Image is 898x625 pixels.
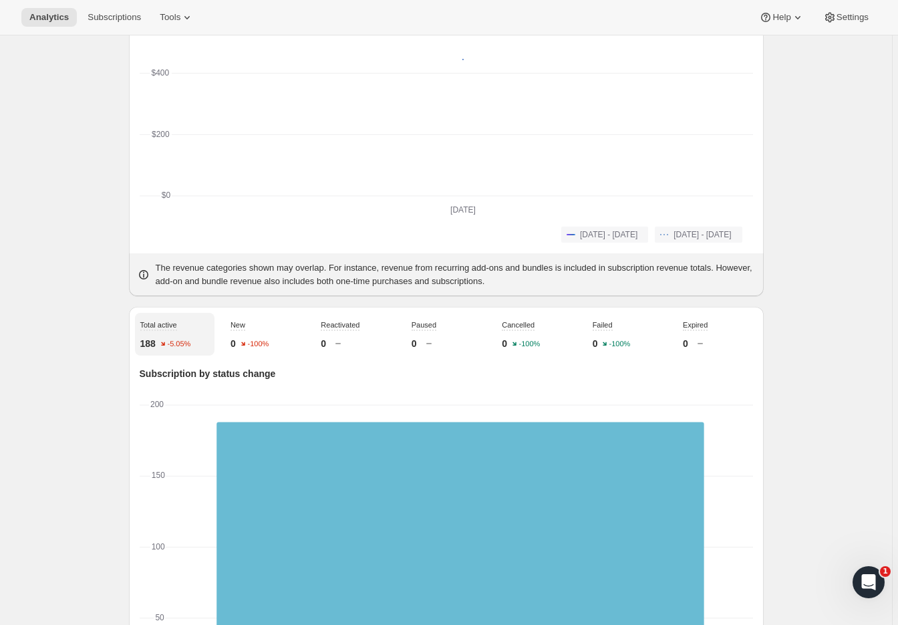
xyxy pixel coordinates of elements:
[412,321,436,329] span: Paused
[151,542,164,551] text: 100
[231,337,236,350] p: 0
[609,340,631,348] text: -100%
[80,8,149,27] button: Subscriptions
[853,566,885,598] iframe: Intercom live chat
[156,261,756,288] p: The revenue categories shown may overlap. For instance, revenue from recurring add-ons and bundle...
[837,12,869,23] span: Settings
[321,321,359,329] span: Reactivated
[88,12,141,23] span: Subscriptions
[140,321,177,329] span: Total active
[450,205,476,215] text: [DATE]
[772,12,790,23] span: Help
[580,229,637,240] span: [DATE] - [DATE]
[502,337,507,350] p: 0
[561,227,648,243] button: [DATE] - [DATE]
[151,68,169,78] text: $400
[683,321,708,329] span: Expired
[29,12,69,23] span: Analytics
[683,337,688,350] p: 0
[880,566,891,577] span: 1
[155,613,164,622] text: 50
[140,337,156,350] p: 188
[655,227,742,243] button: [DATE] - [DATE]
[751,8,812,27] button: Help
[216,405,704,406] rect: Expired-6 0
[150,400,164,409] text: 200
[502,321,535,329] span: Cancelled
[151,471,164,480] text: 150
[593,321,613,329] span: Failed
[593,337,598,350] p: 0
[21,8,77,27] button: Analytics
[152,8,202,27] button: Tools
[321,337,326,350] p: 0
[519,340,541,348] text: -100%
[412,337,417,350] p: 0
[167,340,190,348] text: -5.05%
[140,367,753,380] p: Subscription by status change
[231,321,245,329] span: New
[673,229,731,240] span: [DATE] - [DATE]
[815,8,877,27] button: Settings
[160,12,180,23] span: Tools
[247,340,269,348] text: -100%
[152,130,170,139] text: $200
[161,191,170,200] text: $0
